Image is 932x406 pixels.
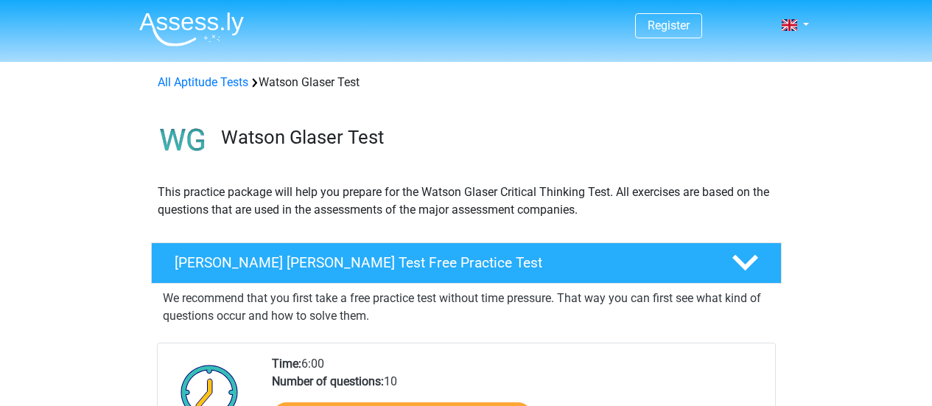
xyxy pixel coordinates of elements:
[272,374,384,388] b: Number of questions:
[221,126,770,149] h3: Watson Glaser Test
[158,183,775,219] p: This practice package will help you prepare for the Watson Glaser Critical Thinking Test. All exe...
[163,290,770,325] p: We recommend that you first take a free practice test without time pressure. That way you can fir...
[152,74,781,91] div: Watson Glaser Test
[158,75,248,89] a: All Aptitude Tests
[152,109,214,172] img: watson glaser test
[145,242,788,284] a: [PERSON_NAME] [PERSON_NAME] Test Free Practice Test
[648,18,690,32] a: Register
[139,12,244,46] img: Assessly
[175,254,708,271] h4: [PERSON_NAME] [PERSON_NAME] Test Free Practice Test
[272,357,301,371] b: Time:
